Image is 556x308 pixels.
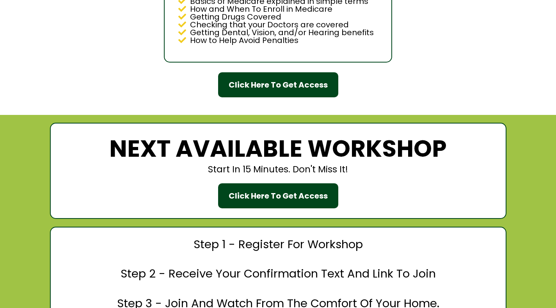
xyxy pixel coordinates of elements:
h2: Step 1 - Register For Workshop [53,237,504,252]
div: Click Here To Get Access [229,190,328,202]
h1: NEXT AVAILABLE WORKSHOP [53,133,504,164]
h2: Start In 15 Minutes. Don't Miss It! [53,164,504,175]
h2: Step 2 - Receive Your Confirmation Text And Link To Join [53,267,504,281]
p: Getting Dental, Vision, and/or Hearing benefits [190,29,382,36]
p: Checking that your Doctors are covered [190,21,382,29]
p: Getting Drugs Covered [190,13,382,21]
p: How and When To Enroll in Medicare [190,5,382,13]
p: How to Help Avoid Penalties [190,36,382,44]
button: Click Here To Get Access [218,72,338,97]
div: Click Here To Get Access [229,79,328,91]
button: Click Here To Get Access [218,183,338,208]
